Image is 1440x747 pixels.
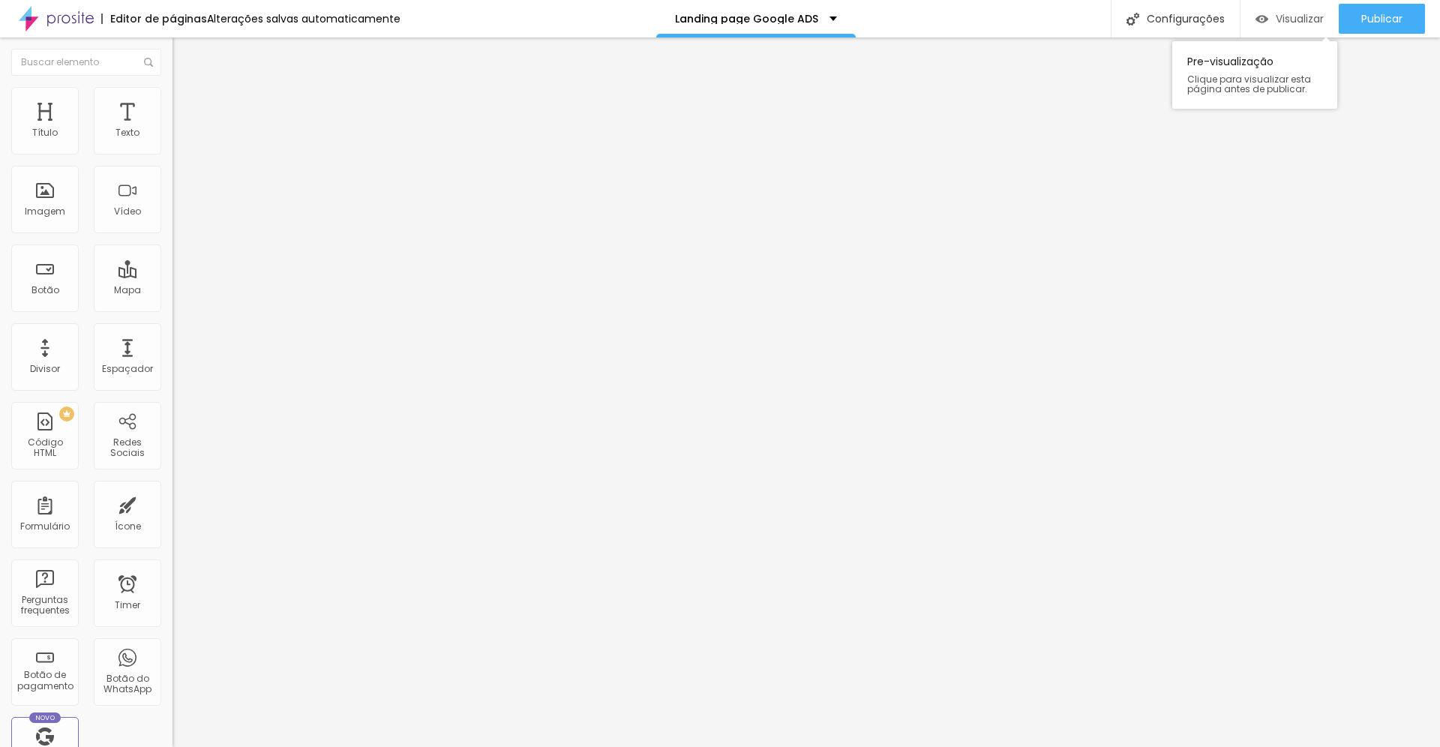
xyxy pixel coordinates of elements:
div: Espaçador [102,364,153,374]
div: Formulário [20,521,70,532]
span: Clique para visualizar esta página antes de publicar. [1187,74,1322,94]
button: Visualizar [1240,4,1339,34]
div: Editor de páginas [101,13,207,24]
div: Perguntas frequentes [15,595,74,616]
button: Publicar [1339,4,1425,34]
div: Código HTML [15,437,74,459]
div: Pre-visualização [1172,41,1337,109]
div: Botão do WhatsApp [97,673,157,695]
div: Título [32,127,58,138]
div: Alterações salvas automaticamente [207,13,400,24]
div: Botão de pagamento [15,670,74,691]
div: Imagem [25,206,65,217]
p: Landing page Google ADS [675,13,818,24]
iframe: Editor [172,37,1440,747]
div: Divisor [30,364,60,374]
div: Texto [115,127,139,138]
div: Vídeo [114,206,141,217]
div: Botão [31,285,59,295]
img: Icone [144,58,153,67]
div: Novo [29,712,61,723]
img: view-1.svg [1255,13,1268,25]
div: Mapa [114,285,141,295]
div: Redes Sociais [97,437,157,459]
input: Buscar elemento [11,49,161,76]
span: Visualizar [1276,13,1324,25]
div: Timer [115,600,140,610]
div: Ícone [115,521,141,532]
img: Icone [1126,13,1139,25]
span: Publicar [1361,13,1402,25]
